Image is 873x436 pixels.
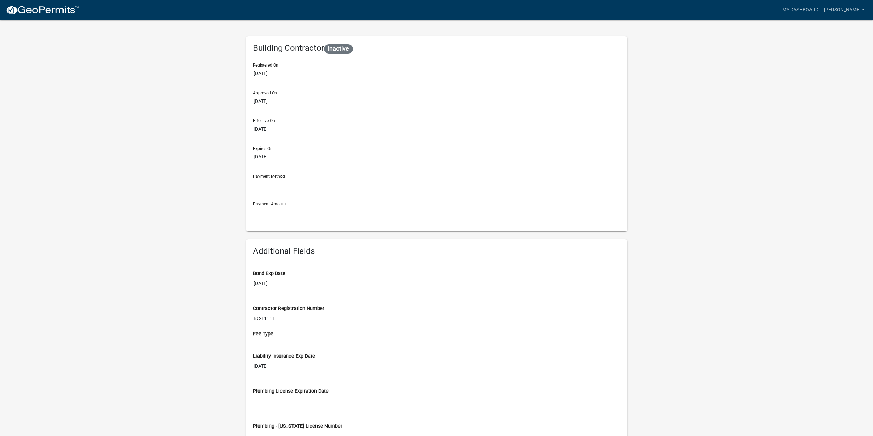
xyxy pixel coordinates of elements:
[253,271,285,276] label: Bond Exp Date
[253,43,620,54] h6: Building Contractor
[253,424,342,429] label: Plumbing - [US_STATE] License Number
[324,44,353,54] span: Inactive
[253,389,329,394] label: Plumbing License Expiration Date
[253,332,273,337] label: Fee Type
[253,246,620,256] h6: Additional Fields
[253,306,324,311] label: Contractor Registration Number
[821,3,868,16] a: [PERSON_NAME]
[253,354,315,359] label: Liability Insurance Exp Date
[780,3,821,16] a: My Dashboard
